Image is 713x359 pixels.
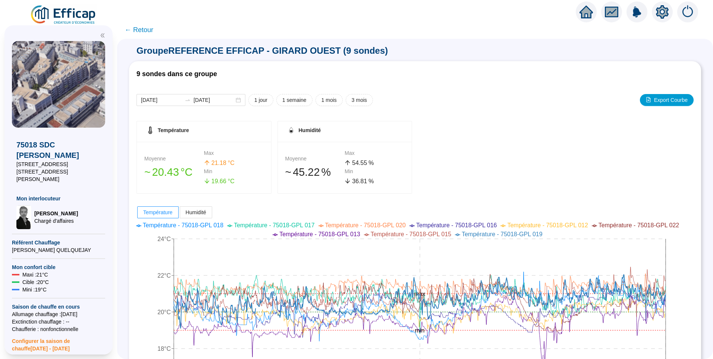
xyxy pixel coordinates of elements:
span: 54 [352,160,359,166]
span: Température - 75018-GPL 017 [234,222,314,228]
span: swap-right [185,97,191,103]
button: 3 mois [346,94,373,106]
span: Température - 75018-GPL 022 [599,222,679,228]
img: efficap energie logo [30,4,97,25]
tspan: 24°C [157,236,171,242]
span: 45 [293,166,305,178]
div: Max [345,149,404,157]
span: Maxi : 21 °C [22,271,48,278]
span: Référent Chauffage [12,239,105,246]
span: 1 mois [321,96,337,104]
div: Min [345,168,404,175]
span: % [368,177,374,186]
span: arrow-down [204,178,210,184]
span: Groupe REFERENCE EFFICAP - GIRARD OUEST (9 sondes) [129,45,701,57]
button: 1 semaine [276,94,312,106]
span: Température - 75018-GPL 019 [462,231,542,237]
span: Mini : 19 °C [22,286,47,293]
input: Date de fin [194,96,234,104]
div: Moyenne [144,155,204,163]
span: % [368,159,374,168]
span: °C [228,177,235,186]
span: 36 [352,178,359,184]
span: arrow-up [345,160,351,166]
span: .18 [218,160,226,166]
span: fund [605,5,618,19]
span: % [321,164,331,180]
span: .81 [359,178,367,184]
span: [STREET_ADDRESS][PERSON_NAME] [16,168,101,183]
span: setting [656,5,669,19]
span: .66 [218,178,226,184]
span: 󠁾~ [285,164,292,180]
span: 1 jour [254,96,267,104]
span: arrow-up [204,160,210,166]
tspan: min [415,327,425,334]
span: Température - 75018-GPL 020 [325,222,406,228]
tspan: max [414,291,425,297]
span: [PERSON_NAME] [34,210,78,217]
div: Moyenne [285,155,345,163]
img: alerts [677,1,698,22]
img: alerts [626,1,647,22]
span: 󠁾~ [144,164,151,180]
input: Date de début [141,96,182,104]
button: Export Courbe [640,94,694,106]
tspan: 22°C [157,272,171,279]
span: Température [158,127,189,133]
span: double-left [100,33,105,38]
span: Chaufferie : non fonctionnelle [12,325,105,333]
span: Cible : 20 °C [22,278,49,286]
span: ← Retour [125,25,153,35]
button: 1 jour [248,94,273,106]
span: Mon interlocuteur [16,195,101,202]
span: Température - 75018-GPL 016 [416,222,497,228]
button: 1 mois [315,94,343,106]
span: 75018 SDC [PERSON_NAME] [16,140,101,160]
span: [PERSON_NAME] QUELQUEJAY [12,246,105,254]
span: 20 [152,166,164,178]
span: 21 [211,160,218,166]
span: .22 [305,166,320,178]
span: Température - 75018-GPL 013 [279,231,360,237]
span: home [579,5,593,19]
span: Configurer la saison de chauffe [DATE] - [DATE] [12,333,105,352]
tspan: 18°C [157,346,171,352]
span: Saison de chauffe en cours [12,303,105,310]
span: °C [228,159,235,168]
span: file-image [646,97,651,102]
span: Exctinction chauffage : -- [12,318,105,325]
span: Humidité [186,209,206,215]
span: 19 [211,178,218,184]
span: .55 [359,160,367,166]
span: arrow-down [345,178,351,184]
span: Température - 75018-GPL 015 [371,231,451,237]
div: Max [204,149,264,157]
img: Chargé d'affaires [16,205,31,229]
span: to [185,97,191,103]
span: Mon confort cible [12,263,105,271]
span: .43 [164,166,179,178]
span: 9 sondes dans ce groupe [136,70,217,78]
span: 3 mois [352,96,367,104]
tspan: 20°C [157,309,171,315]
span: Chargé d'affaires [34,217,78,225]
span: Humidité [299,127,321,133]
span: Température - 75018-GPL 018 [143,222,223,228]
span: °C [180,164,192,180]
span: Allumage chauffage : [DATE] [12,310,105,318]
span: 1 semaine [282,96,307,104]
div: Min [204,168,264,175]
span: Export Courbe [654,96,688,104]
span: Température [143,209,173,215]
span: [STREET_ADDRESS] [16,160,101,168]
span: Température - 75018-GPL 012 [507,222,588,228]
